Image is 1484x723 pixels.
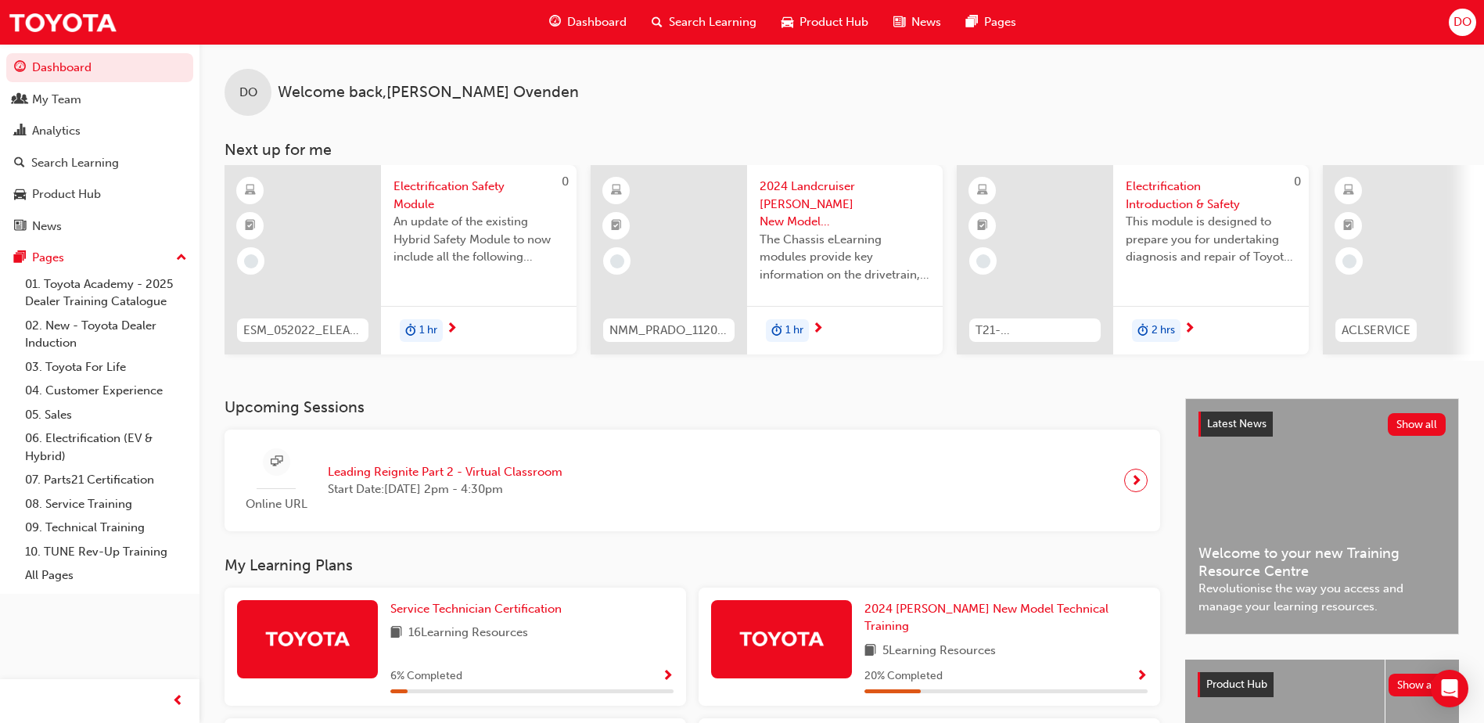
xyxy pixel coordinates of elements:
span: Search Learning [669,13,756,31]
span: duration-icon [771,321,782,341]
a: 07. Parts21 Certification [19,468,193,492]
button: DashboardMy TeamAnalyticsSearch LearningProduct HubNews [6,50,193,243]
a: My Team [6,85,193,114]
span: next-icon [1130,469,1142,491]
a: 08. Service Training [19,492,193,516]
h3: My Learning Plans [225,556,1160,574]
img: Trak [738,624,825,652]
span: Latest News [1207,417,1267,430]
span: guage-icon [14,61,26,75]
span: 16 Learning Resources [408,624,528,643]
div: Pages [32,249,64,267]
a: Latest NewsShow all [1198,412,1446,437]
span: The Chassis eLearning modules provide key information on the drivetrain, suspension, brake and st... [760,231,930,284]
a: Dashboard [6,53,193,82]
span: Welcome back , [PERSON_NAME] Ovenden [278,84,579,102]
span: News [911,13,941,31]
span: search-icon [14,156,25,171]
span: Service Technician Certification [390,602,562,616]
span: DO [239,84,257,102]
span: ACLSERVICE [1342,322,1410,340]
span: 1 hr [419,322,437,340]
span: Dashboard [567,13,627,31]
span: T21-FOD_HVIS_PREREQ [976,322,1094,340]
span: Welcome to your new Training Resource Centre [1198,545,1446,580]
span: 1 hr [785,322,803,340]
a: 0T21-FOD_HVIS_PREREQElectrification Introduction & SafetyThis module is designed to prepare you f... [957,165,1309,354]
div: News [32,218,62,236]
span: prev-icon [172,692,184,711]
a: 09. Technical Training [19,516,193,540]
span: Online URL [237,495,315,513]
span: learningResourceType_ELEARNING-icon [1343,181,1354,201]
a: Search Learning [6,149,193,178]
span: pages-icon [14,251,26,265]
span: An update of the existing Hybrid Safety Module to now include all the following electrification v... [393,213,564,266]
span: book-icon [864,642,876,661]
span: Revolutionise the way you access and manage your learning resources. [1198,580,1446,615]
span: ESM_052022_ELEARN [243,322,362,340]
button: Show Progress [1136,667,1148,686]
a: News [6,212,193,241]
span: DO [1453,13,1471,31]
button: Show all [1388,413,1446,436]
span: Pages [984,13,1016,31]
span: booktick-icon [611,216,622,236]
img: Trak [8,5,117,40]
a: Online URLLeading Reignite Part 2 - Virtual ClassroomStart Date:[DATE] 2pm - 4:30pm [237,442,1148,520]
span: people-icon [14,93,26,107]
a: Analytics [6,117,193,146]
a: Product HubShow all [1198,672,1446,697]
span: 6 % Completed [390,667,462,685]
a: 04. Customer Experience [19,379,193,403]
div: My Team [32,91,81,109]
span: Product Hub [1206,678,1267,691]
span: 2024 Landcruiser [PERSON_NAME] New Model Mechanisms - Chassis 2 [760,178,930,231]
span: up-icon [176,248,187,268]
span: next-icon [812,322,824,336]
a: car-iconProduct Hub [769,6,881,38]
div: Open Intercom Messenger [1431,670,1468,707]
span: duration-icon [405,321,416,341]
span: car-icon [14,188,26,202]
span: Product Hub [799,13,868,31]
a: pages-iconPages [954,6,1029,38]
span: news-icon [893,13,905,32]
span: learningRecordVerb_NONE-icon [610,254,624,268]
a: Service Technician Certification [390,600,568,618]
span: booktick-icon [245,216,256,236]
span: sessionType_ONLINE_URL-icon [271,452,282,472]
a: All Pages [19,563,193,588]
span: learningRecordVerb_NONE-icon [976,254,990,268]
span: news-icon [14,220,26,234]
span: Show Progress [662,670,674,684]
span: guage-icon [549,13,561,32]
span: booktick-icon [977,216,988,236]
a: NMM_PRADO_112024_MODULE_22024 Landcruiser [PERSON_NAME] New Model Mechanisms - Chassis 2The Chass... [591,165,943,354]
span: learningResourceType_ELEARNING-icon [245,181,256,201]
a: 06. Electrification (EV & Hybrid) [19,426,193,468]
span: NMM_PRADO_112024_MODULE_2 [609,322,728,340]
button: Show Progress [662,667,674,686]
a: search-iconSearch Learning [639,6,769,38]
a: guage-iconDashboard [537,6,639,38]
a: 01. Toyota Academy - 2025 Dealer Training Catalogue [19,272,193,314]
span: book-icon [390,624,402,643]
span: 5 Learning Resources [882,642,996,661]
a: 2024 [PERSON_NAME] New Model Technical Training [864,600,1148,635]
h3: Next up for me [199,141,1484,159]
a: 0ESM_052022_ELEARNElectrification Safety ModuleAn update of the existing Hybrid Safety Module to ... [225,165,577,354]
button: Pages [6,243,193,272]
img: Trak [264,624,350,652]
span: 2024 [PERSON_NAME] New Model Technical Training [864,602,1109,634]
a: 10. TUNE Rev-Up Training [19,540,193,564]
div: Product Hub [32,185,101,203]
span: learningRecordVerb_NONE-icon [244,254,258,268]
span: Electrification Safety Module [393,178,564,213]
button: Show all [1389,674,1447,696]
span: learningResourceType_ELEARNING-icon [977,181,988,201]
span: chart-icon [14,124,26,138]
span: Electrification Introduction & Safety [1126,178,1296,213]
span: pages-icon [966,13,978,32]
